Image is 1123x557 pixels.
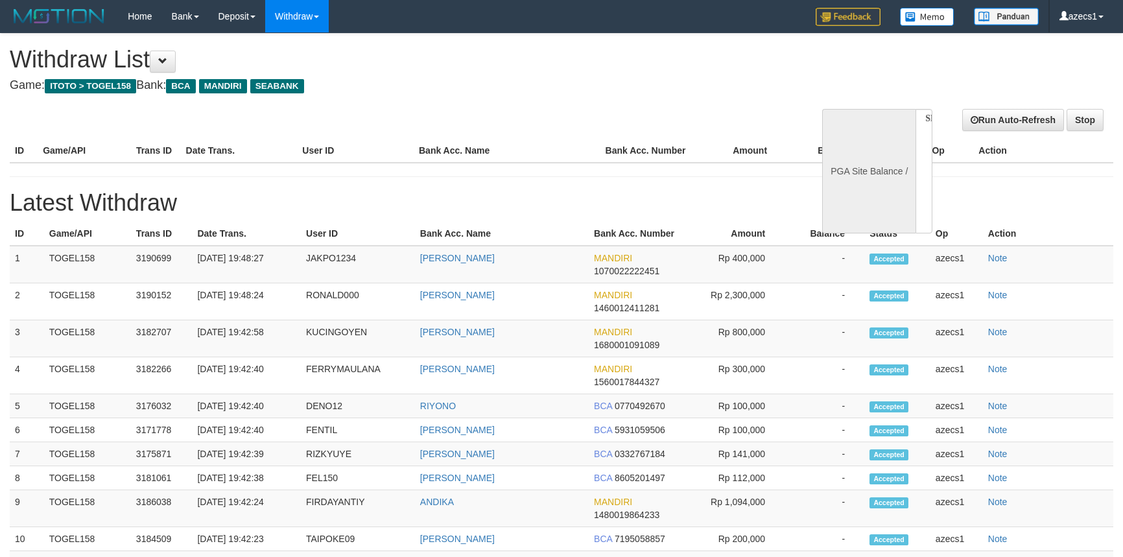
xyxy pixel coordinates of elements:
[988,497,1008,507] a: Note
[693,139,786,163] th: Amount
[900,8,954,26] img: Button%20Memo.svg
[691,418,785,442] td: Rp 100,000
[594,340,659,350] span: 1680001091089
[301,527,415,551] td: TAIPOKE09
[869,425,908,436] span: Accepted
[192,222,301,246] th: Date Trans.
[131,222,193,246] th: Trans ID
[192,320,301,357] td: [DATE] 19:42:58
[301,357,415,394] td: FERRYMAULANA
[930,442,983,466] td: azecs1
[594,425,612,435] span: BCA
[988,449,1008,459] a: Note
[988,290,1008,300] a: Note
[10,246,44,283] td: 1
[785,246,864,283] td: -
[44,357,131,394] td: TOGEL158
[869,534,908,545] span: Accepted
[785,442,864,466] td: -
[181,139,298,163] th: Date Trans.
[131,418,193,442] td: 3171778
[927,139,973,163] th: Op
[10,418,44,442] td: 6
[131,320,193,357] td: 3182707
[930,283,983,320] td: azecs1
[44,418,131,442] td: TOGEL158
[297,139,414,163] th: User ID
[44,283,131,320] td: TOGEL158
[301,394,415,418] td: DENO12
[594,497,632,507] span: MANDIRI
[301,418,415,442] td: FENTIL
[594,266,659,276] span: 1070022222451
[420,364,495,374] a: [PERSON_NAME]
[691,357,785,394] td: Rp 300,000
[192,246,301,283] td: [DATE] 19:48:27
[131,527,193,551] td: 3184509
[691,283,785,320] td: Rp 2,300,000
[822,109,916,233] div: PGA Site Balance /
[691,222,785,246] th: Amount
[10,79,736,92] h4: Game: Bank:
[930,246,983,283] td: azecs1
[131,246,193,283] td: 3190699
[785,394,864,418] td: -
[301,283,415,320] td: RONALD000
[301,490,415,527] td: FIRDAYANTIY
[973,139,1113,163] th: Action
[983,222,1113,246] th: Action
[131,442,193,466] td: 3175871
[785,357,864,394] td: -
[420,473,495,483] a: [PERSON_NAME]
[869,497,908,508] span: Accepted
[869,364,908,375] span: Accepted
[38,139,131,163] th: Game/API
[10,394,44,418] td: 5
[691,246,785,283] td: Rp 400,000
[44,222,131,246] th: Game/API
[594,473,612,483] span: BCA
[131,394,193,418] td: 3176032
[10,283,44,320] td: 2
[301,442,415,466] td: RIZKYUYE
[615,473,665,483] span: 8605201497
[962,109,1064,131] a: Run Auto-Refresh
[594,449,612,459] span: BCA
[166,79,195,93] span: BCA
[10,320,44,357] td: 3
[10,357,44,394] td: 4
[131,466,193,490] td: 3181061
[594,253,632,263] span: MANDIRI
[691,442,785,466] td: Rp 141,000
[594,510,659,520] span: 1480019864233
[691,394,785,418] td: Rp 100,000
[988,534,1008,544] a: Note
[10,466,44,490] td: 8
[192,357,301,394] td: [DATE] 19:42:40
[930,418,983,442] td: azecs1
[615,449,665,459] span: 0332767184
[199,79,247,93] span: MANDIRI
[930,490,983,527] td: azecs1
[930,466,983,490] td: azecs1
[594,401,612,411] span: BCA
[869,473,908,484] span: Accepted
[44,246,131,283] td: TOGEL158
[930,357,983,394] td: azecs1
[10,190,1113,216] h1: Latest Withdraw
[44,490,131,527] td: TOGEL158
[988,327,1008,337] a: Note
[785,283,864,320] td: -
[301,222,415,246] th: User ID
[44,394,131,418] td: TOGEL158
[615,534,665,544] span: 7195058857
[589,222,691,246] th: Bank Acc. Number
[615,401,665,411] span: 0770492670
[44,527,131,551] td: TOGEL158
[594,290,632,300] span: MANDIRI
[930,222,983,246] th: Op
[988,425,1008,435] a: Note
[10,222,44,246] th: ID
[816,8,881,26] img: Feedback.jpg
[420,534,495,544] a: [PERSON_NAME]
